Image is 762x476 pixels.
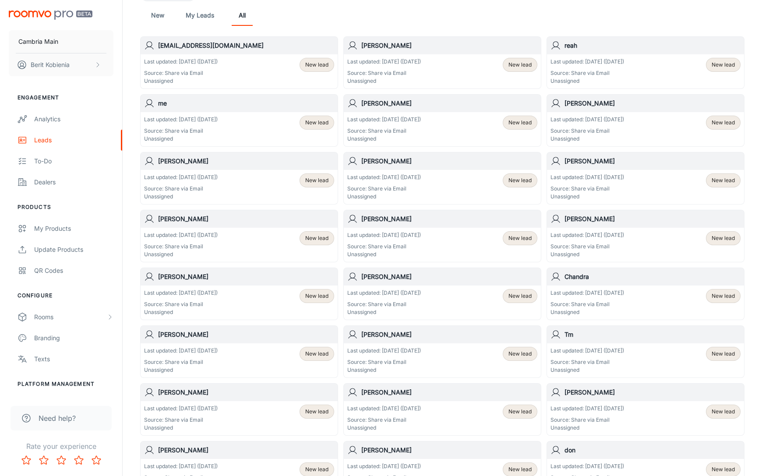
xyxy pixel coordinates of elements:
a: [PERSON_NAME]Last updated: [DATE] ([DATE])Source: Share via EmailUnassignedNew lead [343,268,541,320]
h6: [PERSON_NAME] [158,214,334,224]
div: Dealers [34,177,113,187]
p: Last updated: [DATE] ([DATE]) [144,58,218,66]
p: Last updated: [DATE] ([DATE]) [144,116,218,123]
p: Cambria Main [18,37,58,46]
p: Last updated: [DATE] ([DATE]) [347,173,421,181]
p: Source: Share via Email [550,127,624,135]
span: New lead [305,176,328,184]
h6: [PERSON_NAME] [361,388,537,397]
p: Last updated: [DATE] ([DATE]) [550,347,624,355]
p: Last updated: [DATE] ([DATE]) [144,462,218,470]
a: [PERSON_NAME]Last updated: [DATE] ([DATE])Source: Share via EmailUnassignedNew lead [343,383,541,436]
span: New lead [508,176,532,184]
h6: Tm [564,330,741,339]
p: Unassigned [347,135,421,143]
p: Last updated: [DATE] ([DATE]) [550,116,624,123]
a: meLast updated: [DATE] ([DATE])Source: Share via EmailUnassignedNew lead [140,94,338,147]
span: New lead [508,292,532,300]
h6: reah [564,41,741,50]
p: Unassigned [144,308,218,316]
a: TmLast updated: [DATE] ([DATE])Source: Share via EmailUnassignedNew lead [547,325,744,378]
p: Source: Share via Email [347,69,421,77]
span: New lead [712,119,735,127]
p: Unassigned [550,308,624,316]
div: Texts [34,354,113,364]
h6: [PERSON_NAME] [158,445,334,455]
span: New lead [508,350,532,358]
p: Source: Share via Email [550,416,624,424]
p: Last updated: [DATE] ([DATE]) [347,462,421,470]
p: Unassigned [550,250,624,258]
span: New lead [305,465,328,473]
span: New lead [712,408,735,416]
span: New lead [712,234,735,242]
a: [PERSON_NAME]Last updated: [DATE] ([DATE])Source: Share via EmailUnassignedNew lead [140,268,338,320]
p: Unassigned [347,193,421,201]
span: New lead [305,350,328,358]
span: New lead [305,292,328,300]
h6: [PERSON_NAME] [158,330,334,339]
h6: [PERSON_NAME] [564,388,741,397]
p: Last updated: [DATE] ([DATE]) [347,116,421,123]
div: My Products [34,224,113,233]
p: Source: Share via Email [550,69,624,77]
p: Source: Share via Email [347,416,421,424]
p: Berit Kobienia [31,60,70,70]
p: Last updated: [DATE] ([DATE]) [347,289,421,297]
p: Last updated: [DATE] ([DATE]) [550,289,624,297]
h6: [PERSON_NAME] [361,445,537,455]
a: [PERSON_NAME]Last updated: [DATE] ([DATE])Source: Share via EmailUnassignedNew lead [343,94,541,147]
p: Last updated: [DATE] ([DATE]) [347,231,421,239]
p: Last updated: [DATE] ([DATE]) [144,231,218,239]
p: Last updated: [DATE] ([DATE]) [550,231,624,239]
span: New lead [712,176,735,184]
p: Unassigned [347,424,421,432]
h6: [EMAIL_ADDRESS][DOMAIN_NAME] [158,41,334,50]
span: New lead [305,408,328,416]
a: [PERSON_NAME]Last updated: [DATE] ([DATE])Source: Share via EmailUnassignedNew lead [343,36,541,89]
span: New lead [508,234,532,242]
h6: me [158,99,334,108]
span: New lead [712,465,735,473]
p: Last updated: [DATE] ([DATE]) [550,405,624,413]
h6: [PERSON_NAME] [158,272,334,282]
p: Source: Share via Email [144,127,218,135]
span: New lead [712,61,735,69]
a: [PERSON_NAME]Last updated: [DATE] ([DATE])Source: Share via EmailUnassignedNew lead [140,152,338,205]
h6: [PERSON_NAME] [158,388,334,397]
div: Leads [34,135,113,145]
p: Last updated: [DATE] ([DATE]) [144,289,218,297]
h6: Chandra [564,272,741,282]
p: Unassigned [347,366,421,374]
div: Branding [34,333,113,343]
span: New lead [712,350,735,358]
p: Unassigned [144,366,218,374]
p: Unassigned [550,77,624,85]
a: New [147,5,168,26]
p: Source: Share via Email [347,243,421,250]
button: Rate 3 star [53,451,70,469]
p: Unassigned [144,193,218,201]
p: Source: Share via Email [144,416,218,424]
button: Cambria Main [9,30,113,53]
p: Unassigned [347,308,421,316]
p: Source: Share via Email [347,358,421,366]
span: New lead [508,408,532,416]
p: Source: Share via Email [550,243,624,250]
p: Source: Share via Email [144,243,218,250]
h6: [PERSON_NAME] [361,156,537,166]
h6: [PERSON_NAME] [361,41,537,50]
p: Unassigned [144,77,218,85]
p: Unassigned [550,366,624,374]
p: Unassigned [550,193,624,201]
div: Update Products [34,245,113,254]
button: Rate 5 star [88,451,105,469]
button: Berit Kobienia [9,53,113,76]
button: Rate 1 star [18,451,35,469]
a: [PERSON_NAME]Last updated: [DATE] ([DATE])Source: Share via EmailUnassignedNew lead [343,152,541,205]
h6: [PERSON_NAME] [361,214,537,224]
p: Last updated: [DATE] ([DATE]) [347,405,421,413]
p: Rate your experience [7,441,115,451]
a: [PERSON_NAME]Last updated: [DATE] ([DATE])Source: Share via EmailUnassignedNew lead [140,210,338,262]
p: Unassigned [550,424,624,432]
